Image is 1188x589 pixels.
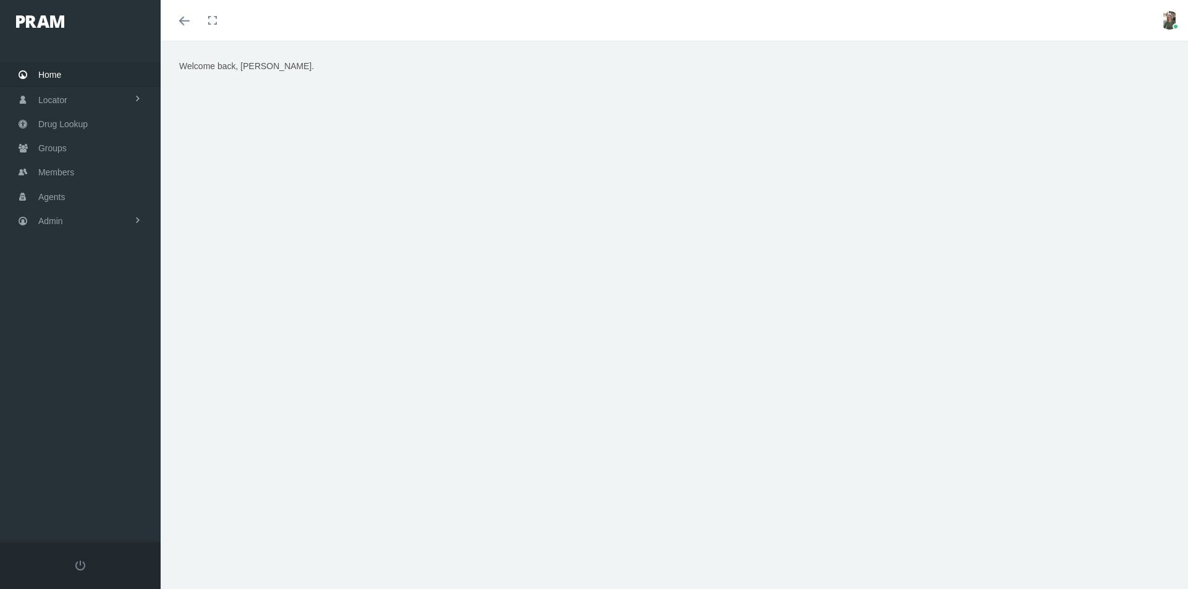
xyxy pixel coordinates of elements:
[38,112,88,136] span: Drug Lookup
[16,15,64,28] img: PRAM_20_x_78.png
[1160,11,1179,30] img: S_Profile_Picture_15372.jpg
[38,209,63,233] span: Admin
[38,88,67,112] span: Locator
[38,185,65,209] span: Agents
[38,161,74,184] span: Members
[38,136,67,160] span: Groups
[38,63,61,86] span: Home
[179,61,314,71] span: Welcome back, [PERSON_NAME].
